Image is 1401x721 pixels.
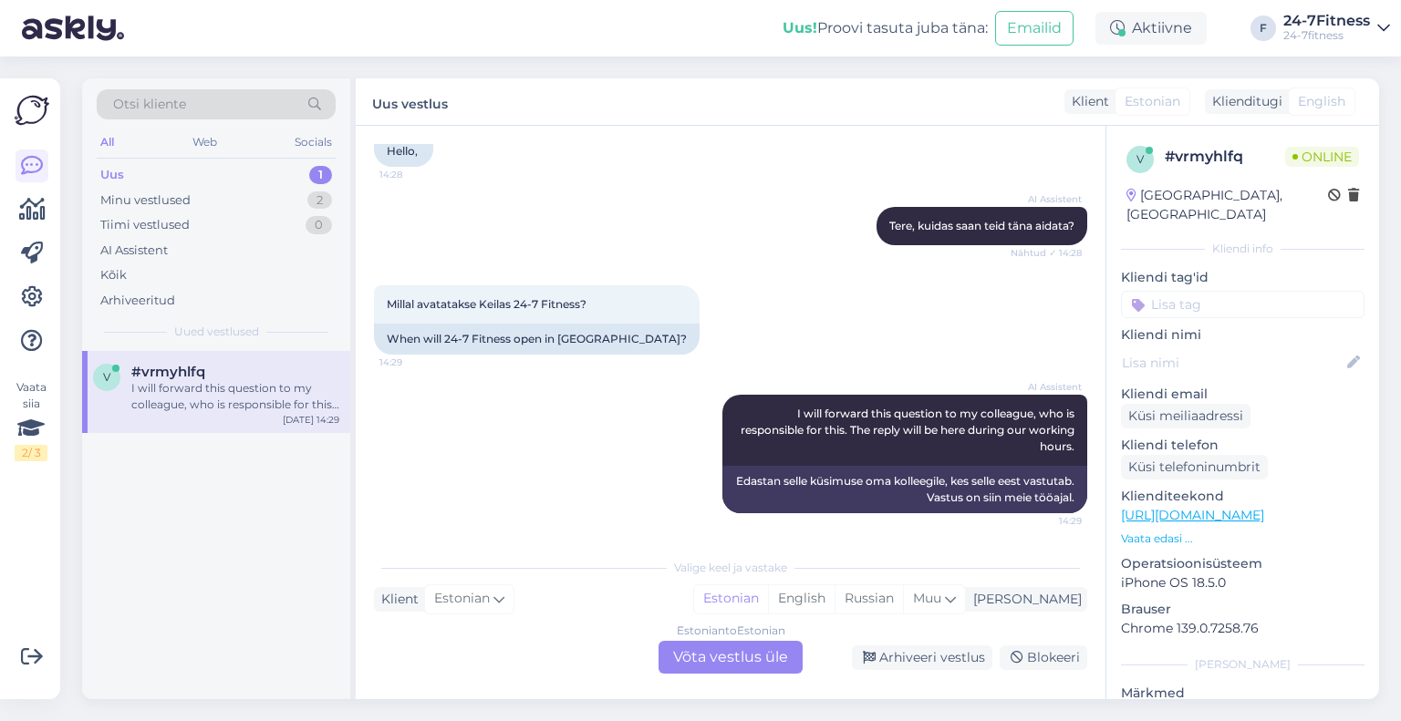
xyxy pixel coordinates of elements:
div: When will 24-7 Fitness open in [GEOGRAPHIC_DATA]? [374,324,700,355]
p: iPhone OS 18.5.0 [1121,573,1365,592]
b: Uus! [783,19,817,36]
div: Proovi tasuta juba täna: [783,17,988,39]
div: Vaata siia [15,379,47,461]
div: Klient [1064,92,1109,111]
div: Russian [835,585,903,613]
div: Edastan selle küsimuse oma kolleegile, kes selle eest vastutab. Vastus on siin meie tööajal. [722,466,1087,513]
span: AI Assistent [1013,192,1082,206]
div: Küsi telefoninumbrit [1121,455,1268,479]
div: Klient [374,590,419,609]
p: Operatsioonisüsteem [1121,554,1365,573]
label: Uus vestlus [372,89,448,114]
div: AI Assistent [100,242,168,260]
p: Brauser [1121,600,1365,619]
div: All [97,130,118,154]
span: AI Assistent [1013,380,1082,394]
p: Kliendi tag'id [1121,268,1365,287]
div: English [768,585,835,613]
span: Nähtud ✓ 14:28 [1011,246,1082,260]
div: Kõik [100,266,127,284]
p: Märkmed [1121,684,1365,703]
div: [PERSON_NAME] [966,590,1082,609]
div: Minu vestlused [100,191,191,210]
p: Kliendi email [1121,385,1365,404]
p: Chrome 139.0.7258.76 [1121,619,1365,638]
div: Estonian [694,585,768,613]
span: English [1298,92,1345,111]
span: Muu [913,590,941,606]
div: Küsi meiliaadressi [1121,404,1251,428]
div: I will forward this question to my colleague, who is responsible for this. The reply will be here... [131,380,339,413]
p: Klienditeekond [1121,487,1365,506]
input: Lisa nimi [1122,353,1344,373]
span: Tere, kuidas saan teid täna aidata? [889,219,1074,232]
div: Klienditugi [1205,92,1282,111]
span: Millal avatatakse Keilas 24-7 Fitness? [387,297,586,311]
div: [DATE] 14:29 [283,413,339,427]
div: Tiimi vestlused [100,216,190,234]
div: Estonian to Estonian [677,623,785,639]
p: Vaata edasi ... [1121,530,1365,547]
div: 24-7Fitness [1283,14,1370,28]
span: Estonian [434,589,490,609]
div: Valige keel ja vastake [374,560,1087,576]
div: Arhiveeri vestlus [852,645,992,670]
img: Askly Logo [15,93,49,128]
div: [GEOGRAPHIC_DATA], [GEOGRAPHIC_DATA] [1126,186,1328,224]
div: Uus [100,166,124,184]
div: 0 [306,216,332,234]
div: Kliendi info [1121,241,1365,257]
span: 14:29 [1013,514,1082,528]
span: #vrmyhlfq [131,364,205,380]
span: Otsi kliente [113,95,186,114]
div: Aktiivne [1095,12,1207,45]
span: v [103,370,110,384]
span: 14:29 [379,355,448,369]
div: Socials [291,130,336,154]
div: # vrmyhlfq [1165,146,1285,168]
span: Estonian [1125,92,1180,111]
div: F [1251,15,1276,41]
a: [URL][DOMAIN_NAME] [1121,507,1264,523]
div: 24-7fitness [1283,28,1370,43]
div: Web [189,130,221,154]
a: 24-7Fitness24-7fitness [1283,14,1390,43]
div: Hello, [374,136,433,167]
p: Kliendi telefon [1121,436,1365,455]
div: 2 [307,191,332,210]
span: I will forward this question to my colleague, who is responsible for this. The reply will be here... [741,407,1077,453]
div: [PERSON_NAME] [1121,656,1365,673]
input: Lisa tag [1121,291,1365,318]
button: Emailid [995,11,1074,46]
span: 14:28 [379,168,448,181]
div: Blokeeri [1000,645,1087,670]
span: Uued vestlused [174,324,259,340]
div: Arhiveeritud [100,292,175,310]
div: 1 [309,166,332,184]
div: Võta vestlus üle [659,641,803,674]
div: 2 / 3 [15,445,47,461]
span: Online [1285,147,1359,167]
span: v [1136,152,1144,166]
p: Kliendi nimi [1121,325,1365,345]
